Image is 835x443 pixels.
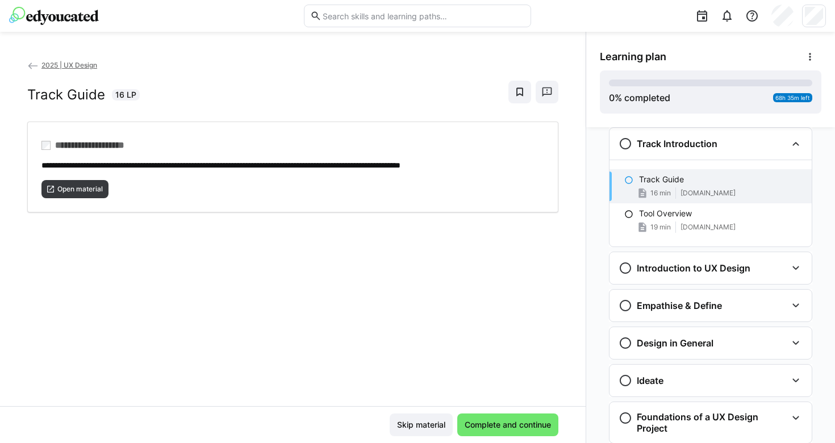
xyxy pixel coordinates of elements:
a: 2025 | UX Design [27,61,97,69]
h2: Track Guide [27,86,105,103]
h3: Empathise & Define [637,300,722,311]
span: 16 min [650,189,671,198]
button: Open material [41,180,108,198]
p: Tool Overview [639,208,692,219]
h3: Track Introduction [637,138,717,149]
span: Open material [56,185,104,194]
span: 68h 35m left [775,94,810,101]
h3: Design in General [637,337,713,349]
span: [DOMAIN_NAME] [680,223,736,232]
span: [DOMAIN_NAME] [680,189,736,198]
button: Skip material [390,413,453,436]
div: % completed [609,91,670,105]
p: Track Guide [639,174,684,185]
span: Learning plan [600,51,666,63]
span: Skip material [395,419,447,431]
span: Complete and continue [463,419,553,431]
h3: Introduction to UX Design [637,262,750,274]
input: Search skills and learning paths… [322,11,525,21]
span: 16 LP [115,89,136,101]
span: 2025 | UX Design [41,61,97,69]
h3: Ideate [637,375,663,386]
h3: Foundations of a UX Design Project [637,411,787,434]
span: 19 min [650,223,671,232]
span: 0 [609,92,615,103]
button: Complete and continue [457,413,558,436]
